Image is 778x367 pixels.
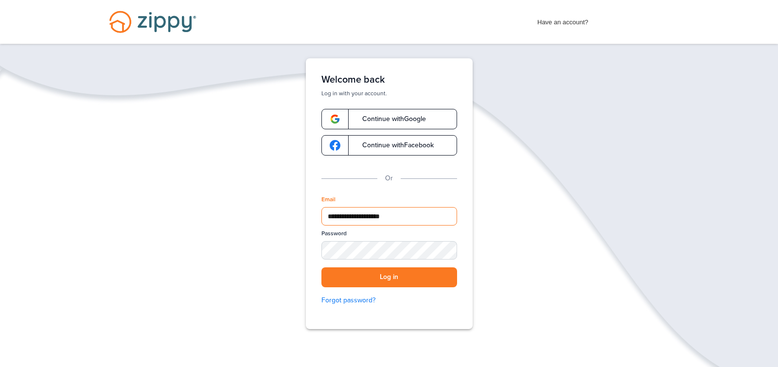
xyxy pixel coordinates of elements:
[353,142,434,149] span: Continue with Facebook
[321,267,457,287] button: Log in
[321,207,457,226] input: Email
[385,173,393,184] p: Or
[321,74,457,86] h1: Welcome back
[321,135,457,156] a: google-logoContinue withFacebook
[353,116,426,122] span: Continue with Google
[537,12,588,28] span: Have an account?
[321,295,457,306] a: Forgot password?
[330,140,340,151] img: google-logo
[321,195,336,204] label: Email
[321,89,457,97] p: Log in with your account.
[330,114,340,124] img: google-logo
[321,229,347,238] label: Password
[321,241,457,260] input: Password
[321,109,457,129] a: google-logoContinue withGoogle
